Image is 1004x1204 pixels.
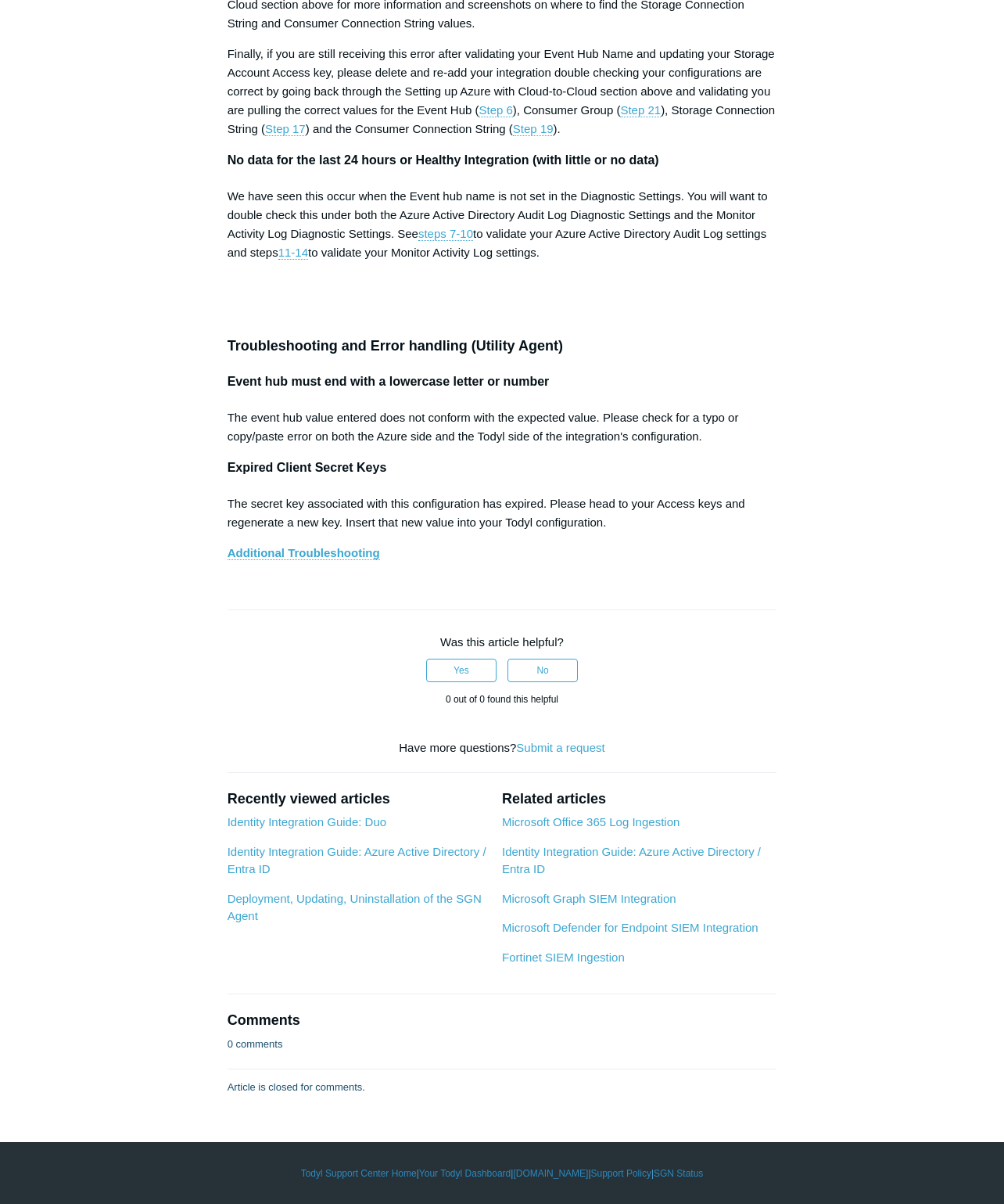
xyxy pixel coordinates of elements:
a: Step 21 [620,103,661,117]
p: The event hub value entered does not conform with the expected value. Please check for a typo or ... [228,408,777,446]
span: Was this article helpful? [440,635,564,649]
a: Fortinet SIEM Ingestion [502,951,625,964]
a: Identity Integration Guide: Duo [228,815,386,828]
a: Microsoft Defender for Endpoint SIEM Integration [502,921,758,934]
a: Identity Integration Guide: Azure Active Directory / Entra ID [228,845,486,876]
a: steps 7-10 [418,227,473,241]
a: SGN Status [654,1166,703,1181]
a: [DOMAIN_NAME] [513,1166,588,1181]
div: | | | | [50,1166,954,1181]
a: Microsoft Graph SIEM Integration [502,892,676,905]
h2: Comments [228,1010,777,1031]
a: Support Policy [591,1166,651,1181]
a: Additional Troubleshooting [228,546,380,560]
h2: Recently viewed articles [228,789,486,810]
a: Microsoft Office 365 Log Ingestion [502,815,679,828]
a: Step 19 [513,122,554,136]
strong: Additional Troubleshooting [228,546,380,559]
span: 0 out of 0 found this helpful [446,694,558,705]
a: Your Todyl Dashboard [419,1166,511,1181]
h2: Related articles [502,789,776,810]
p: Finally, if you are still receiving this error after validating your Event Hub Name and updating ... [228,45,777,138]
p: Article is closed for comments. [228,1080,365,1095]
button: This article was helpful [426,659,497,682]
div: Have more questions? [228,739,777,757]
a: 11-14 [278,246,308,260]
p: We have seen this occur when the Event hub name is not set in the Diagnostic Settings. You will w... [228,187,777,262]
p: 0 comments [228,1037,283,1052]
p: The secret key associated with this configuration has expired. Please head to your Access keys an... [228,494,777,532]
a: Deployment, Updating, Uninstallation of the SGN Agent [228,892,482,923]
a: Identity Integration Guide: Azure Active Directory / Entra ID [502,845,761,876]
button: This article was not helpful [507,659,578,682]
h3: Troubleshooting and Error handling (Utility Agent) [228,335,777,358]
a: Step 6 [479,103,512,117]
a: Submit a request [516,741,604,754]
a: Step 17 [265,122,306,136]
strong: Expired Client Secret Keys [228,461,387,474]
strong: Event hub must end with a lowercase letter or number [228,375,550,388]
strong: No data for the last 24 hours or Healthy Integration (with little or no data) [228,153,659,167]
a: Todyl Support Center Home [301,1166,417,1181]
